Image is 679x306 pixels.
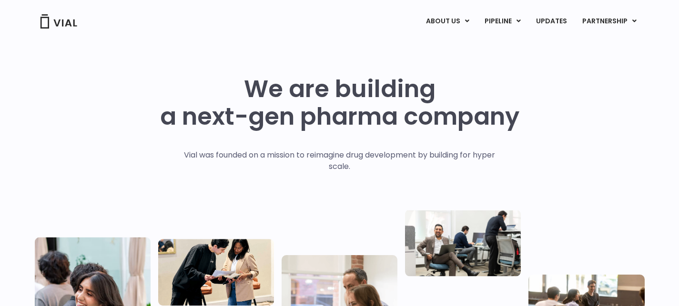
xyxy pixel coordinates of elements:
[158,239,274,306] img: Two people looking at a paper talking.
[575,13,644,30] a: PARTNERSHIPMenu Toggle
[477,13,528,30] a: PIPELINEMenu Toggle
[40,14,78,29] img: Vial Logo
[160,75,519,130] h1: We are building a next-gen pharma company
[405,209,521,276] img: Three people working in an office
[418,13,476,30] a: ABOUT USMenu Toggle
[174,149,505,172] p: Vial was founded on a mission to reimagine drug development by building for hyper scale.
[528,13,574,30] a: UPDATES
